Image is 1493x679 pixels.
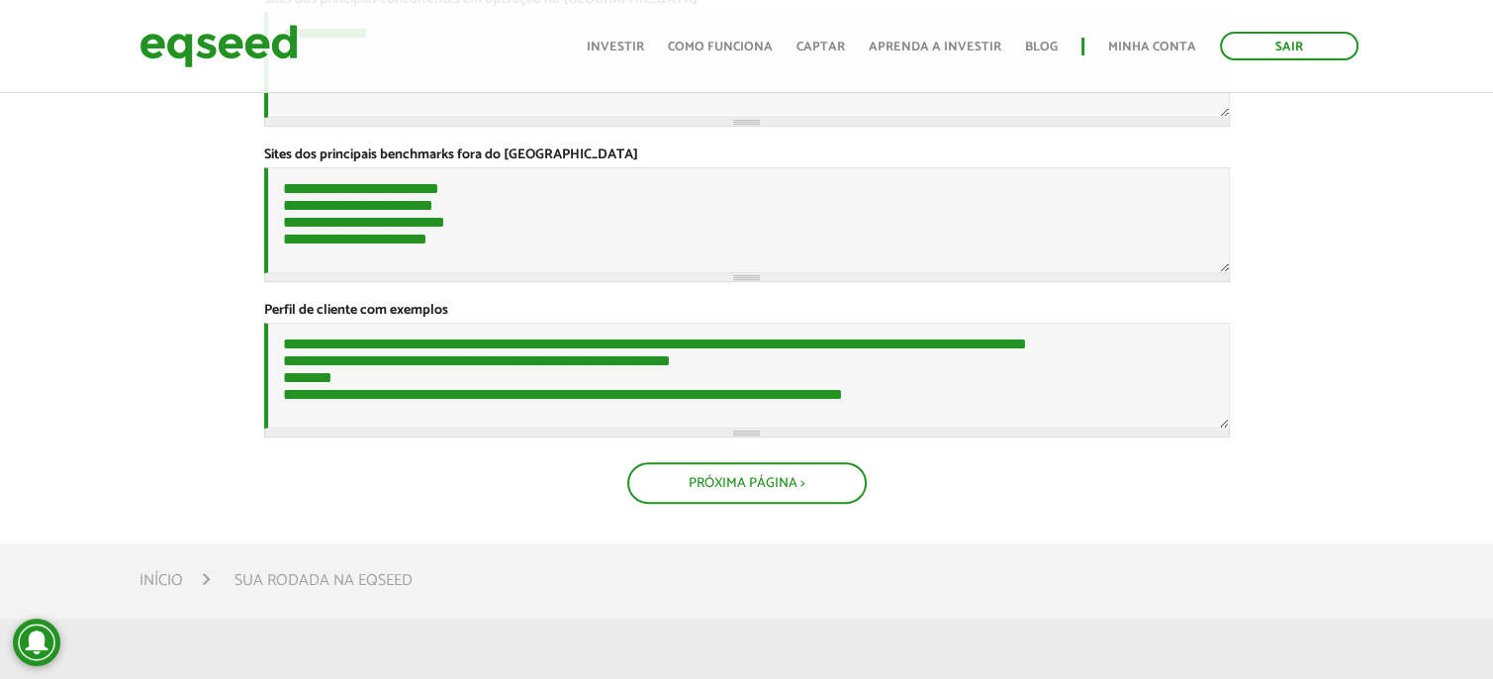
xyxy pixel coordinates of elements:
[1025,41,1058,53] a: Blog
[140,20,298,72] img: EqSeed
[587,41,644,53] a: Investir
[869,41,1001,53] a: Aprenda a investir
[264,148,638,162] label: Sites dos principais benchmarks fora do [GEOGRAPHIC_DATA]
[1220,32,1358,60] a: Sair
[796,41,845,53] a: Captar
[234,567,413,594] li: Sua rodada na EqSeed
[264,304,448,318] label: Perfil de cliente com exemplos
[1108,41,1196,53] a: Minha conta
[627,462,867,504] button: Próxima Página >
[668,41,773,53] a: Como funciona
[140,573,183,589] a: Início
